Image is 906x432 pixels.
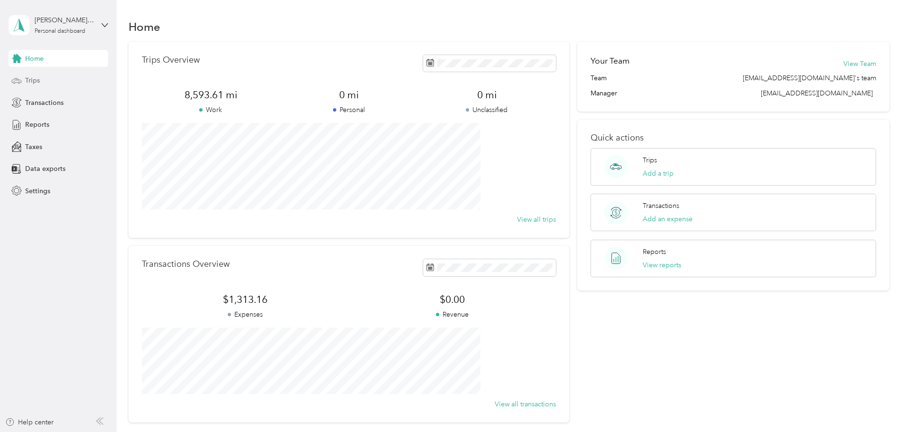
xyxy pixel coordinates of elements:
[142,310,349,319] p: Expenses
[643,214,693,224] button: Add an expense
[280,105,418,115] p: Personal
[517,215,556,225] button: View all trips
[25,120,49,130] span: Reports
[35,15,94,25] div: [PERSON_NAME] [PERSON_NAME]
[5,417,54,427] button: Help center
[349,293,555,306] span: $0.00
[643,155,657,165] p: Trips
[142,105,280,115] p: Work
[643,260,681,270] button: View reports
[418,88,556,102] span: 0 mi
[142,88,280,102] span: 8,593.61 mi
[35,28,85,34] div: Personal dashboard
[25,54,44,64] span: Home
[643,201,679,211] p: Transactions
[643,169,674,178] button: Add a trip
[495,399,556,409] button: View all transactions
[142,293,349,306] span: $1,313.16
[843,59,876,69] button: View Team
[25,142,42,152] span: Taxes
[25,75,40,85] span: Trips
[418,105,556,115] p: Unclassified
[142,259,230,269] p: Transactions Overview
[349,310,555,319] p: Revenue
[129,22,160,32] h1: Home
[280,88,418,102] span: 0 mi
[643,247,666,257] p: Reports
[25,98,64,108] span: Transactions
[853,379,906,432] iframe: Everlance-gr Chat Button Frame
[591,133,876,143] p: Quick actions
[591,73,607,83] span: Team
[761,89,873,97] span: [EMAIL_ADDRESS][DOMAIN_NAME]
[591,88,617,98] span: Manager
[743,73,876,83] span: [EMAIL_ADDRESS][DOMAIN_NAME]'s team
[25,164,65,174] span: Data exports
[591,55,629,67] h2: Your Team
[25,186,50,196] span: Settings
[142,55,200,65] p: Trips Overview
